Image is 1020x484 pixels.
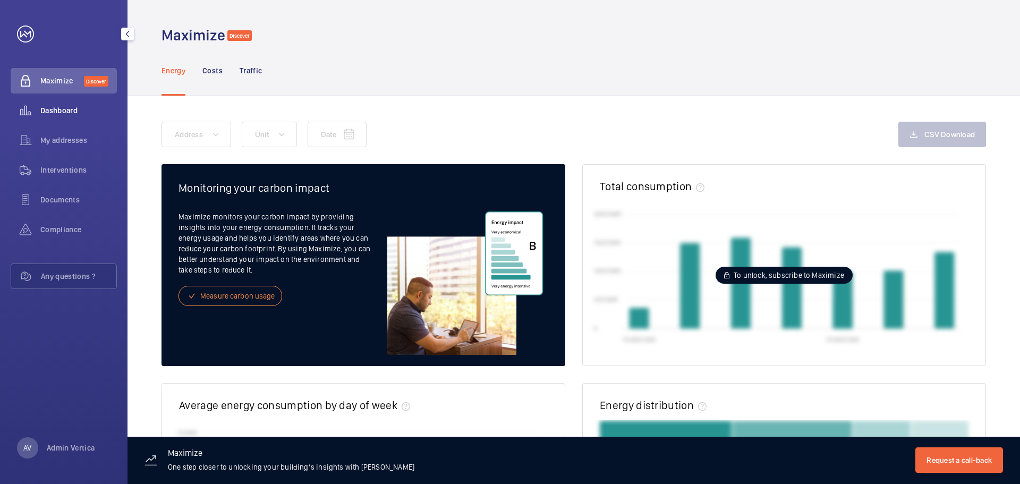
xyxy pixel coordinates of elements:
button: Address [161,122,231,147]
h1: Maximize [161,26,225,45]
h3: Maximize [168,449,414,462]
p: Traffic [240,65,262,76]
button: CSV Download [898,122,986,147]
span: Discover [227,30,252,41]
span: Dashboard [40,105,117,116]
img: energy-freemium-EN.svg [382,211,548,355]
span: CSV Download [924,130,975,139]
span: Unit [255,130,269,139]
text: 0 [594,324,598,332]
button: Request a call-back [915,447,1003,473]
span: Discover [84,76,108,87]
span: Compliance [40,224,117,235]
h2: Average energy consumption by day of week [179,398,397,412]
p: Energy [161,65,185,76]
span: Date [321,130,336,139]
span: My addresses [40,135,117,146]
span: Measure carbon usage [200,291,275,301]
text: 1000 kWh [594,267,621,275]
p: Maximize monitors your carbon impact by providing insights into your energy consumption. It track... [178,211,382,275]
p: Costs [202,65,223,76]
span: Interventions [40,165,117,175]
h2: Total consumption [600,180,692,193]
h2: Energy distribution [600,398,694,412]
span: Any questions ? [41,271,116,282]
p: AV [23,443,31,453]
button: Date [308,122,367,147]
p: Admin Vertica [47,443,95,453]
span: Address [175,130,203,139]
text: 1500 kWh [594,239,621,246]
button: Unit [242,122,297,147]
text: 2000 kWh [594,210,622,217]
text: 500 kWh [594,296,618,303]
span: Documents [40,194,117,205]
text: 70 kWh [177,429,198,436]
span: Maximize [40,75,84,86]
h2: Monitoring your carbon impact [178,181,548,194]
span: To unlock, subscribe to Maximize [734,270,844,281]
p: One step closer to unlocking your building’s insights with [PERSON_NAME] [168,462,414,472]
